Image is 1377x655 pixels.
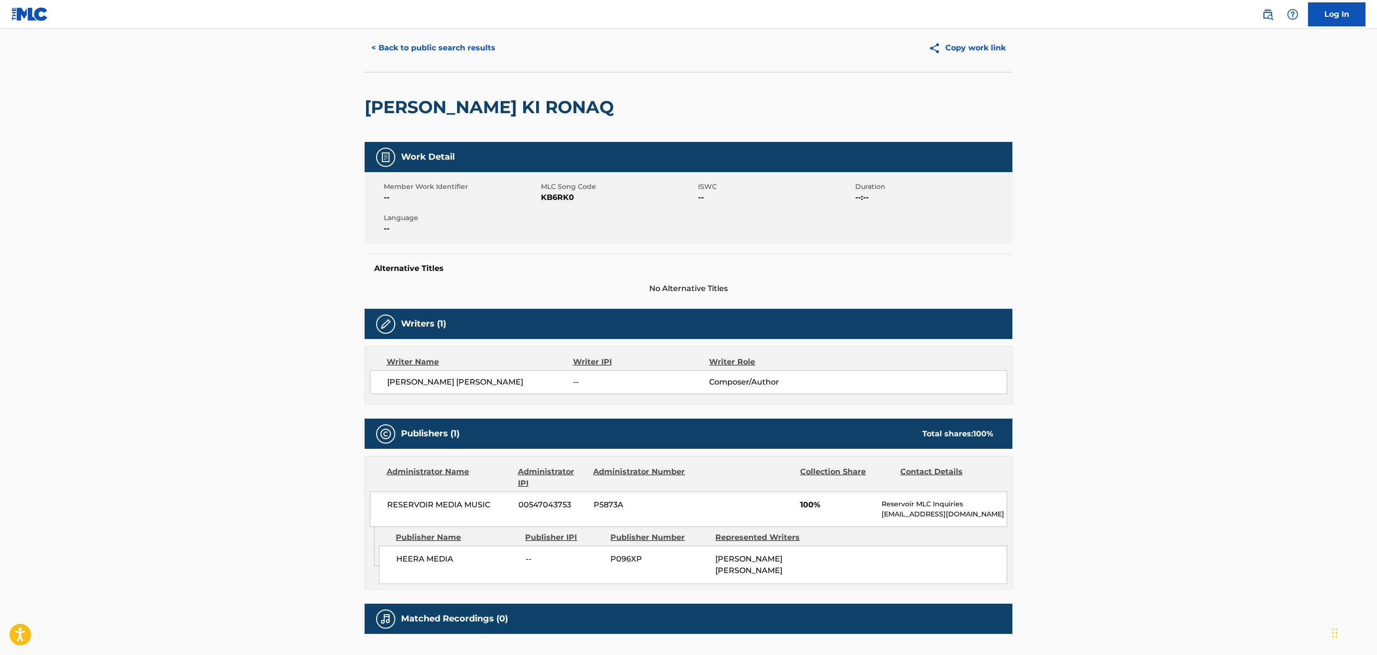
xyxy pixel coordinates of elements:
span: [PERSON_NAME] [PERSON_NAME] [715,554,782,575]
a: Log In [1308,2,1366,26]
img: Work Detail [380,152,391,163]
span: -- [526,553,603,565]
div: Total shares: [922,428,993,440]
span: KB6RK0 [541,192,696,203]
span: HEERA MEDIA [396,553,518,565]
img: search [1262,9,1274,20]
img: Matched Recordings [380,613,391,625]
span: -- [384,192,539,203]
div: Publisher Name [396,532,518,543]
div: Administrator Number [593,466,686,489]
img: help [1287,9,1298,20]
div: Writer Name [387,356,573,368]
div: Writer IPI [573,356,710,368]
span: ISWC [698,182,853,192]
span: No Alternative Titles [365,283,1012,294]
a: Public Search [1258,5,1277,24]
img: Publishers [380,428,391,440]
div: Collection Share [800,466,893,489]
h5: Writers (1) [401,318,446,329]
div: Writer Role [709,356,833,368]
span: RESERVOIR MEDIA MUSIC [387,499,511,511]
iframe: Chat Widget [1329,609,1377,655]
h5: Alternative Titles [374,264,1003,273]
span: 100 % [973,429,993,438]
span: [PERSON_NAME] [PERSON_NAME] [387,376,573,388]
span: -- [384,223,539,234]
div: Drag [1332,619,1338,647]
span: -- [698,192,853,203]
span: Language [384,213,539,223]
div: Help [1283,5,1302,24]
span: P096XP [610,553,708,565]
span: Composer/Author [709,376,833,388]
span: 100% [800,499,874,511]
span: Duration [855,182,1010,192]
img: MLC Logo [11,7,48,21]
p: [EMAIL_ADDRESS][DOMAIN_NAME] [882,509,1007,519]
img: Writers [380,318,391,330]
div: Publisher Number [610,532,708,543]
span: -- [573,376,709,388]
h5: Publishers (1) [401,428,459,439]
span: MLC Song Code [541,182,696,192]
div: Administrator Name [387,466,511,489]
span: --:-- [855,192,1010,203]
img: Copy work link [929,42,945,54]
div: Represented Writers [715,532,813,543]
div: Publisher IPI [525,532,603,543]
h2: [PERSON_NAME] KI RONAQ [365,96,619,118]
span: P5873A [594,499,687,511]
p: Reservoir MLC Inquiries [882,499,1007,509]
div: Contact Details [900,466,993,489]
button: < Back to public search results [365,36,502,60]
h5: Work Detail [401,152,455,163]
button: Copy work link [922,36,1012,60]
div: Administrator IPI [518,466,586,489]
h5: Matched Recordings (0) [401,613,508,624]
span: 00547043753 [518,499,586,511]
span: Member Work Identifier [384,182,539,192]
